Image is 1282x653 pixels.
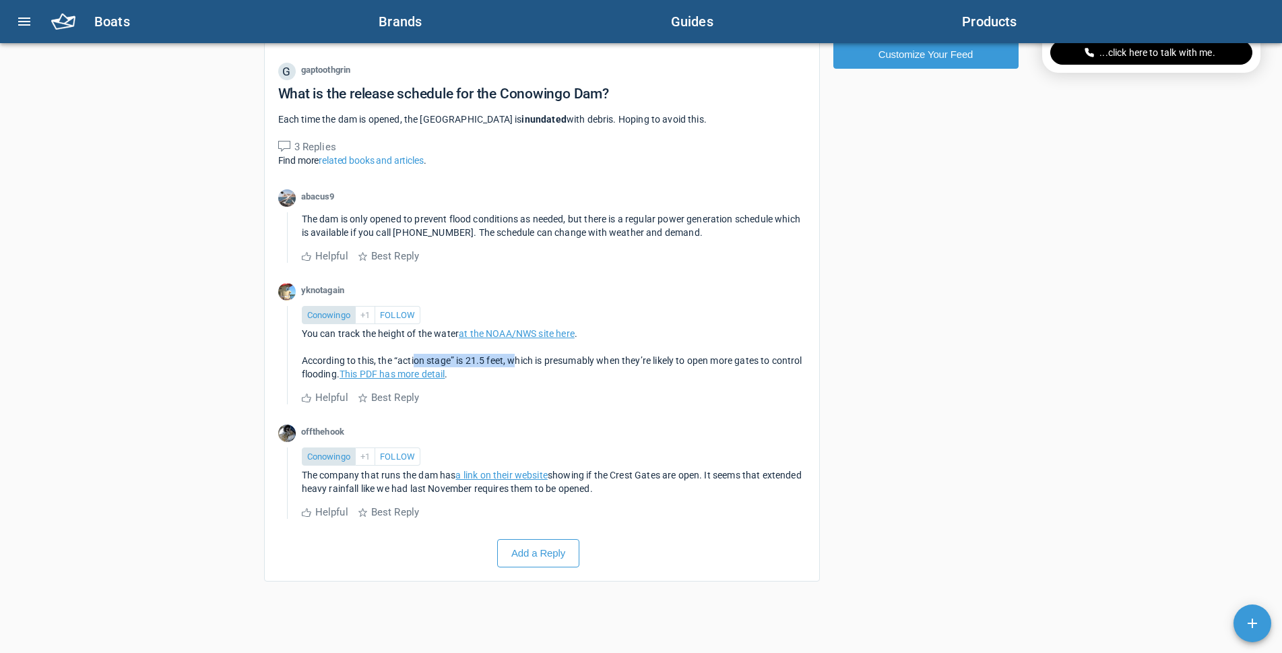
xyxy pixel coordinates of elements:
[315,506,348,518] span: Helpful
[302,355,804,379] span: According to this, the “action stage” is 21.5 feet, which is presumably when they’re likely to op...
[962,11,1266,32] h6: Products
[302,214,803,238] span: The dam is only opened to prevent flood conditions as needed, but there is a regular power genera...
[94,11,379,32] h6: Boats
[301,285,345,295] span: yknotagain
[302,508,311,517] img: thumbsup_outline-ee0aa536bca7ab51368ebf2f2a1f703a.digested.svg
[358,508,367,517] img: star_outline-80eb411607ba5ab6417fc7d8fb0618c2.digested.svg
[356,447,375,466] div: + 1
[379,11,670,32] h6: Brands
[302,451,356,462] a: Conowingo
[575,328,577,339] span: .
[301,427,345,437] span: offthehook
[278,114,522,125] span: Each time the dam is opened, the [GEOGRAPHIC_DATA] is
[567,114,707,125] span: with debris. Hoping to avoid this.
[301,191,335,201] span: abacus9
[371,250,420,262] span: Best Reply
[1233,604,1271,642] button: Add content actions
[294,141,336,153] span: 3 Replies
[302,447,356,466] div: Conowingo
[340,369,445,379] a: This PDF has more detail
[375,447,420,466] div: FOLLOW
[358,394,367,402] img: star_outline-80eb411607ba5ab6417fc7d8fb0618c2.digested.svg
[302,470,456,480] span: The company that runs the dam has
[8,5,40,38] button: menu
[459,328,575,339] a: at the NOAA/NWS site here
[302,309,356,320] a: Conowingo
[302,252,311,261] img: thumbsup_outline-ee0aa536bca7ab51368ebf2f2a1f703a.digested.svg
[302,394,311,402] img: thumbsup_outline-ee0aa536bca7ab51368ebf2f2a1f703a.digested.svg
[455,470,547,480] a: a link on their website
[43,5,84,38] button: home
[315,250,348,262] span: Helpful
[278,154,806,167] p: Find more .
[301,65,351,75] span: gaptoothgrin
[356,306,375,324] div: + 1
[302,328,459,339] span: You can track the height of the water
[445,369,447,379] span: .
[371,506,420,518] span: Best Reply
[375,306,420,324] div: FOLLOW
[302,306,356,324] div: Conowingo
[278,63,296,80] span: G
[302,470,804,494] span: showing if the Crest Gates are open. It seems that extended heavy rainfall like we had last Novem...
[51,13,75,30] img: logo-nav-a1ce161ba1cfa1de30d27ffaf15bf0db.digested.png
[319,155,423,166] a: related books and articles
[371,392,420,404] span: Best Reply
[497,539,579,567] button: Add a Reply
[833,40,1019,69] button: Customize Your Feed
[521,114,566,125] span: inundated
[278,86,609,102] h1: What is the release schedule for the Conowingo Dam?
[358,252,367,261] img: star_outline-80eb411607ba5ab6417fc7d8fb0618c2.digested.svg
[278,141,290,152] img: reply_medium-76a9a4f244e009b795ea97e2ccc54d13.digested.svg
[671,11,962,32] h6: Guides
[315,392,348,404] span: Helpful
